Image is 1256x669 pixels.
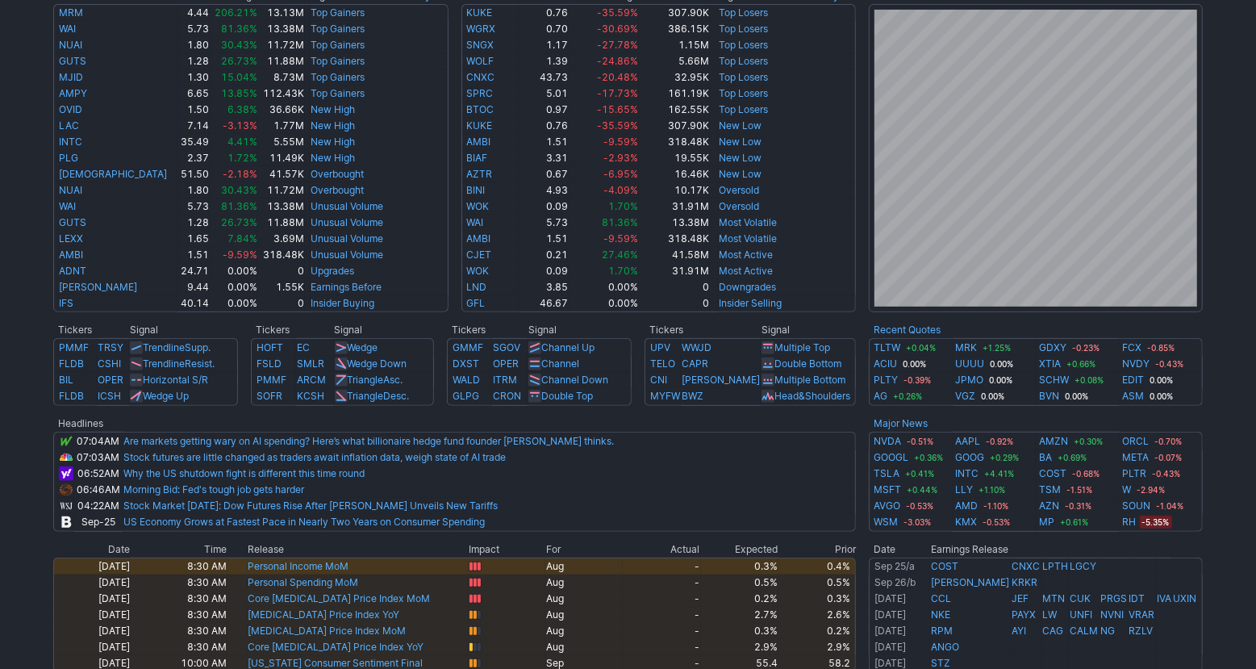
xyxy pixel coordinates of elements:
a: SPRC [467,87,494,99]
a: NUAI [59,184,82,196]
a: INTC [59,136,82,148]
span: -35.59% [597,119,638,132]
a: Wedge [348,341,378,353]
a: COST [931,560,958,572]
a: Personal Income MoM [248,560,348,572]
a: BIL [59,374,73,386]
a: Core [MEDICAL_DATA] Price Index YoY [248,641,424,653]
a: WSM [874,514,898,530]
a: OPER [493,357,519,370]
td: 6.65 [177,86,210,102]
a: DXST [453,357,479,370]
td: 5.73 [177,199,210,215]
td: 2.37 [177,150,210,166]
a: New High [311,119,355,132]
a: [DATE] [874,657,906,669]
a: SCHW [1039,372,1069,388]
a: JEF [1012,592,1029,604]
a: [PERSON_NAME] [682,374,760,386]
td: 13.38M [258,199,305,215]
a: Upgrades [311,265,354,277]
a: New High [311,103,355,115]
a: LGCY [1070,560,1096,572]
a: NVDA [874,433,901,449]
a: TSLA [874,466,899,482]
a: XTIA [1039,356,1061,372]
a: ADNT [59,265,86,277]
a: OVID [59,103,82,115]
span: -20.48% [597,71,638,83]
td: 36.66K [258,102,305,118]
span: -9.59% [603,136,638,148]
td: 0.76 [520,4,569,21]
a: Wedge Down [348,357,407,370]
a: NVDY [1123,356,1150,372]
td: 1.50 [177,102,210,118]
td: 11.72M [258,37,305,53]
a: GUTS [59,55,86,67]
a: New Low [719,119,762,132]
a: KRKR [1012,576,1037,588]
span: Trendline [143,341,185,353]
td: 13.13M [258,4,305,21]
a: ANGO [931,641,959,653]
a: MRM [59,6,83,19]
a: LAC [59,119,79,132]
a: Unusual Volume [311,249,383,261]
a: TriangleAsc. [348,374,403,386]
a: Channel [541,357,579,370]
td: 5.66M [639,53,709,69]
a: SNGX [467,39,494,51]
a: PMMF [59,341,89,353]
td: 11.88M [258,215,305,231]
a: EDIT [1123,372,1145,388]
a: GMMF [453,341,483,353]
a: VRAR [1129,608,1155,621]
td: 1.30 [177,69,210,86]
a: Top Losers [719,6,768,19]
a: Most Volatile [719,232,777,245]
a: [DATE] [874,625,906,637]
a: CRON [493,390,521,402]
a: IDT [1129,592,1145,604]
td: 1.28 [177,215,210,231]
a: MP [1039,514,1054,530]
td: 43.73 [520,69,569,86]
td: 7.14 [177,118,210,134]
a: CNXC [1012,560,1040,572]
a: KUKE [467,6,493,19]
a: ORCL [1123,433,1150,449]
a: IVA [1157,592,1171,604]
a: New Low [719,136,762,148]
a: MSFT [874,482,901,498]
a: EC [297,341,310,353]
td: 0.76 [520,118,569,134]
td: 0.67 [520,166,569,182]
a: Personal Spending MoM [248,576,358,588]
a: NUAI [59,39,82,51]
a: [MEDICAL_DATA] Price Index YoY [248,608,399,621]
a: CUK [1070,592,1091,604]
a: LEXX [59,232,83,245]
td: 1.51 [520,134,569,150]
a: NKE [931,608,950,621]
a: Unusual Volume [311,232,383,245]
a: OPER [98,374,123,386]
a: BA [1039,449,1052,466]
a: GLPG [453,390,479,402]
td: 1.17 [520,37,569,53]
a: TRSY [98,341,123,353]
a: Top Losers [719,39,768,51]
a: CAG [1042,625,1063,637]
a: AMD [956,498,979,514]
a: CNXC [467,71,495,83]
a: META [1123,449,1150,466]
a: KMX [956,514,978,530]
span: 30.43% [221,184,257,196]
a: New High [311,152,355,164]
span: 81.36% [221,200,257,212]
span: 26.73% [221,55,257,67]
a: UNFI [1070,608,1092,621]
a: IFS [59,297,73,309]
span: 1.70% [608,200,638,212]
